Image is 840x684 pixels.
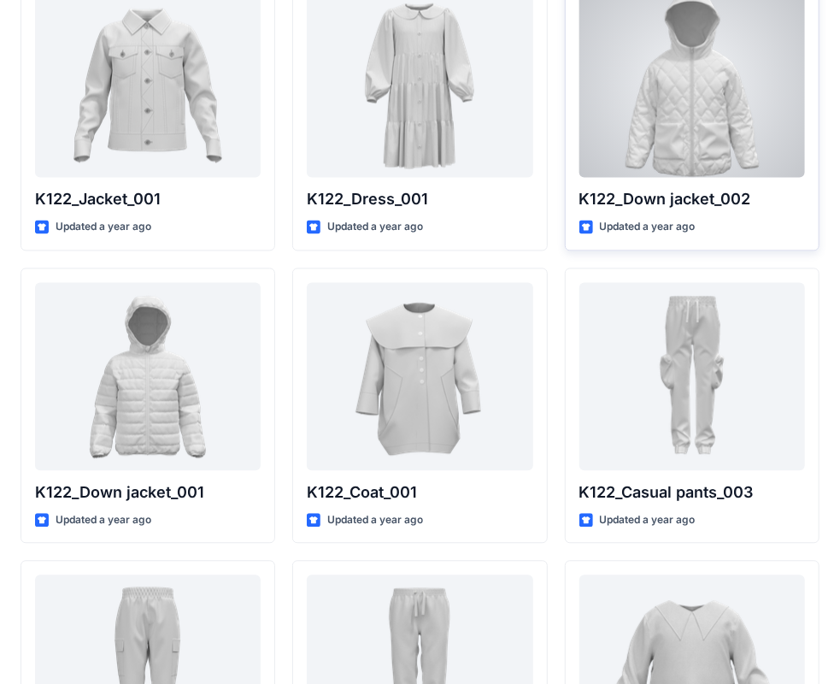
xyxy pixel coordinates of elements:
a: K122_Casual pants_003 [579,282,805,470]
p: Updated a year ago [600,511,696,529]
p: Updated a year ago [600,218,696,236]
p: Updated a year ago [327,511,423,529]
p: K122_Casual pants_003 [579,481,805,504]
p: K122_Jacket_001 [35,187,261,211]
p: Updated a year ago [56,511,151,529]
p: Updated a year ago [56,218,151,236]
p: K122_Dress_001 [307,187,532,211]
p: K122_Down jacket_001 [35,481,261,504]
p: K122_Coat_001 [307,481,532,504]
p: K122_Down jacket_002 [579,187,805,211]
p: Updated a year ago [327,218,423,236]
a: K122_Coat_001 [307,282,532,470]
a: K122_Down jacket_001 [35,282,261,470]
